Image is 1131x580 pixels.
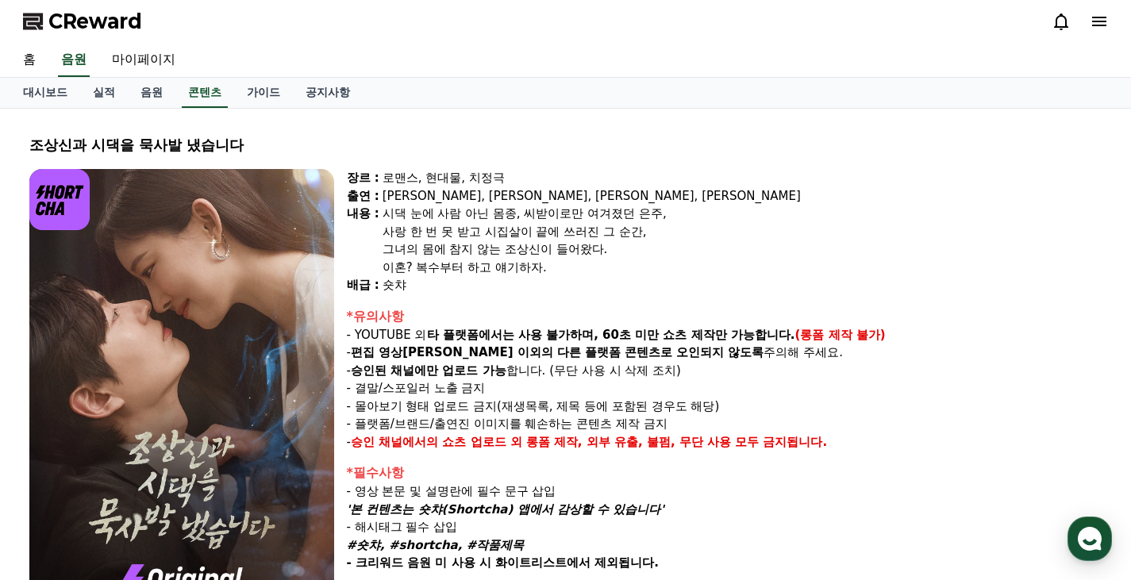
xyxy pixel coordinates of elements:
em: '본 컨텐츠는 숏챠(Shortcha) 앱에서 감상할 수 있습니다' [347,502,664,517]
p: - 플랫폼/브랜드/출연진 이미지를 훼손하는 콘텐츠 제작 금지 [347,415,1102,433]
div: 로맨스, 현대물, 치정극 [383,169,1102,187]
strong: 롱폼 제작, 외부 유출, 불펌, 무단 사용 모두 금지됩니다. [526,435,828,449]
strong: 승인된 채널에만 업로드 가능 [351,363,506,378]
span: 홈 [50,472,60,485]
a: 설정 [205,448,305,488]
div: 숏챠 [383,276,1102,294]
p: - [347,433,1102,451]
a: 홈 [5,448,105,488]
p: - 몰아보기 형태 업로드 금지(재생목록, 제목 등에 포함된 경우도 해당) [347,398,1102,416]
a: 공지사항 [293,78,363,108]
div: 사랑 한 번 못 받고 시집살이 끝에 쓰러진 그 순간, [383,223,1102,241]
div: 배급 : [347,276,379,294]
strong: (롱폼 제작 불가) [795,328,886,342]
div: 시댁 눈에 사람 아닌 몸종, 씨받이로만 여겨졌던 은주, [383,205,1102,223]
span: CReward [48,9,142,34]
a: 대화 [105,448,205,488]
p: - 영상 본문 및 설명란에 필수 문구 삽입 [347,482,1102,501]
div: *필수사항 [347,463,1102,482]
div: 출연 : [347,187,379,205]
a: 음원 [58,44,90,77]
a: 콘텐츠 [182,78,228,108]
em: #숏챠, #shortcha, #작품제목 [347,538,525,552]
div: 장르 : [347,169,379,187]
a: 마이페이지 [99,44,188,77]
a: 가이드 [234,78,293,108]
p: - 해시태그 필수 삽입 [347,518,1102,536]
span: 대화 [145,473,164,486]
div: 조상신과 시댁을 묵사발 냈습니다 [29,134,1102,156]
div: [PERSON_NAME], [PERSON_NAME], [PERSON_NAME], [PERSON_NAME] [383,187,1102,205]
strong: - 크리워드 음원 미 사용 시 화이트리스트에서 제외됩니다. [347,555,659,570]
strong: 편집 영상[PERSON_NAME] 이외의 [351,345,553,359]
a: 실적 [80,78,128,108]
div: 그녀의 몸에 참지 않는 조상신이 들어왔다. [383,240,1102,259]
p: - 주의해 주세요. [347,344,1102,362]
div: *유의사항 [347,307,1102,326]
div: 내용 : [347,205,379,276]
a: 음원 [128,78,175,108]
span: 설정 [245,472,264,485]
p: - 합니다. (무단 사용 시 삭제 조치) [347,362,1102,380]
p: - 결말/스포일러 노출 금지 [347,379,1102,398]
strong: 타 플랫폼에서는 사용 불가하며, 60초 미만 쇼츠 제작만 가능합니다. [427,328,795,342]
a: 홈 [10,44,48,77]
strong: 다른 플랫폼 콘텐츠로 오인되지 않도록 [557,345,764,359]
strong: 승인 채널에서의 쇼츠 업로드 외 [351,435,522,449]
a: CReward [23,9,142,34]
img: logo [29,169,90,230]
a: 대시보드 [10,78,80,108]
div: 이혼? 복수부터 하고 얘기하자. [383,259,1102,277]
p: - YOUTUBE 외 [347,326,1102,344]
